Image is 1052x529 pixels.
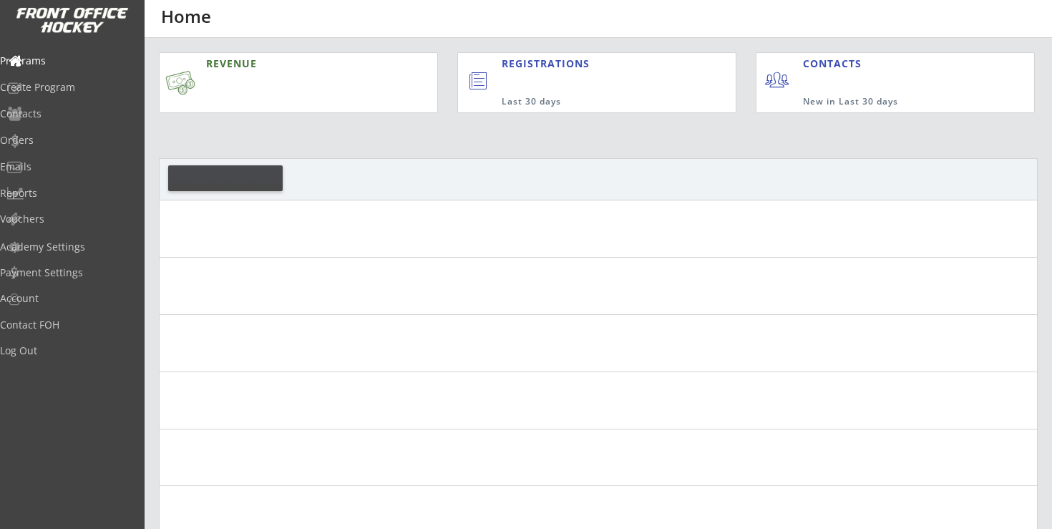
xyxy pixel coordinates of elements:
div: REGISTRATIONS [502,57,673,71]
div: REVENUE [206,57,371,71]
div: New in Last 30 days [803,96,969,108]
div: Last 30 days [502,96,678,108]
div: CONTACTS [803,57,868,71]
